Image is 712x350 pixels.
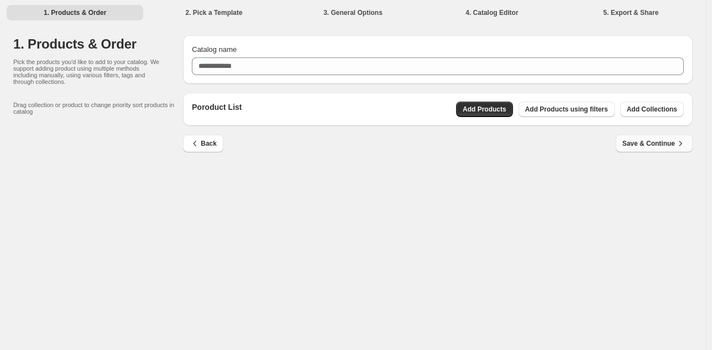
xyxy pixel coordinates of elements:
span: Save & Continue [622,138,686,149]
p: Pick the products you'd like to add to your catalog. We support adding product using multiple met... [13,59,161,85]
span: Add Products [463,105,506,114]
button: Back [183,135,223,152]
button: Add Collections [620,102,684,117]
span: Back [190,138,217,149]
button: Save & Continue [616,135,693,152]
span: Catalog name [192,45,237,54]
span: Add Products using filters [525,105,608,114]
p: Drag collection or product to change priority sort products in catalog [13,102,183,115]
span: Add Collections [627,105,677,114]
button: Add Products [456,102,513,117]
h1: 1. Products & Order [13,35,183,53]
p: Poroduct List [192,102,242,117]
button: Add Products using filters [519,102,615,117]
